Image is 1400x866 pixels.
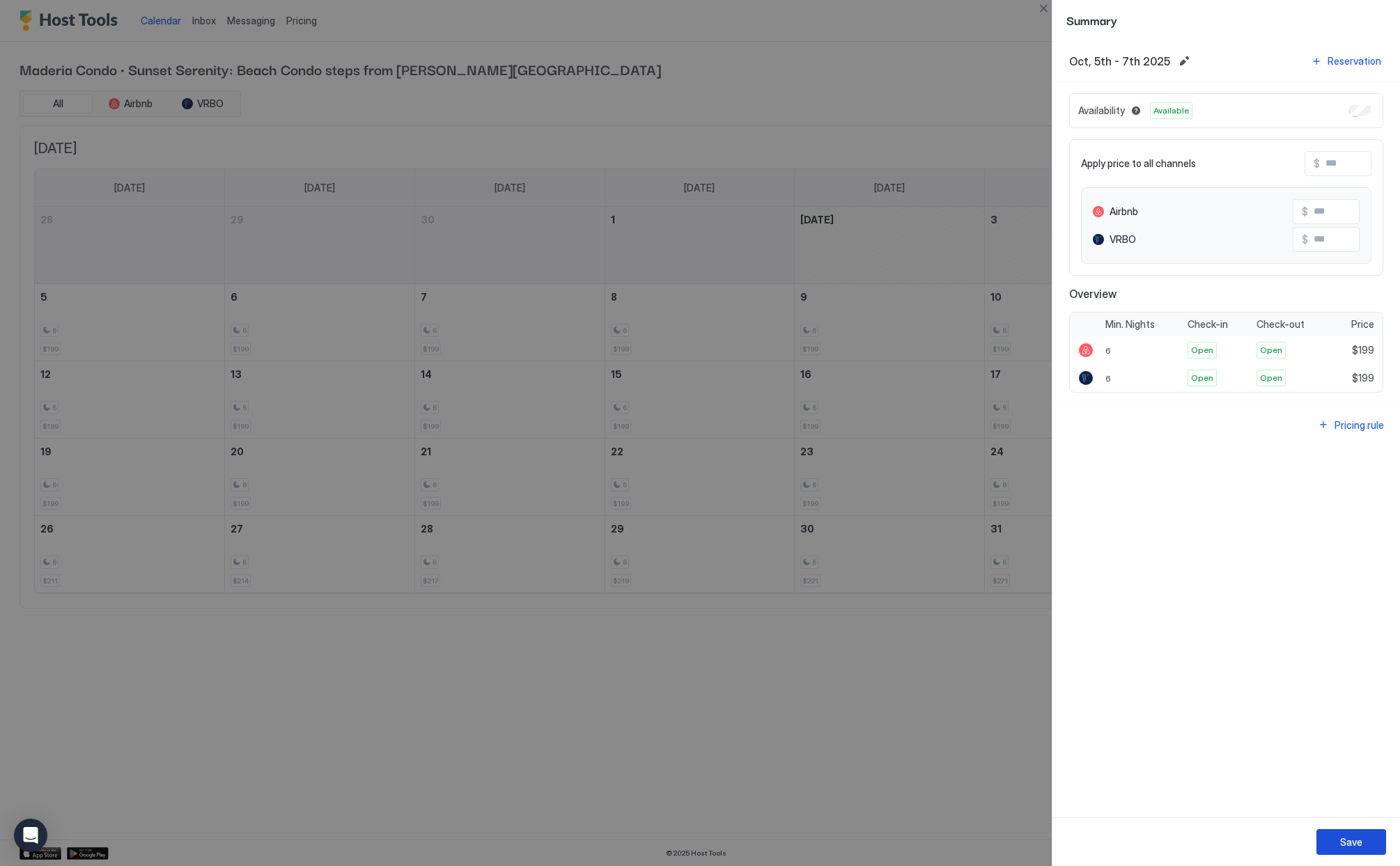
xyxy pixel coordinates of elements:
button: Reservation [1309,52,1383,70]
span: 6 [1105,373,1111,384]
span: Open [1191,344,1213,356]
button: Blocked dates override all pricing rules and remain unavailable until manually unblocked [1128,102,1144,119]
span: 6 [1105,345,1111,356]
button: Save [1316,829,1386,855]
span: $199 [1352,344,1374,356]
div: Pricing rule [1335,418,1384,432]
span: Open [1191,372,1213,384]
span: Apply price to all channels [1081,157,1196,170]
span: Overview [1069,287,1383,301]
button: Pricing rule [1316,416,1386,434]
div: Open Intercom Messenger [14,819,47,852]
span: Airbnb [1110,205,1138,218]
span: $ [1302,233,1308,246]
button: Edit date range [1176,53,1192,70]
span: Availability [1078,104,1125,117]
div: Reservation [1328,54,1381,68]
span: Check-out [1257,318,1305,331]
span: Check-in [1188,318,1228,331]
span: Oct, 5th - 7th 2025 [1069,54,1170,68]
span: $199 [1352,372,1374,384]
span: Price [1351,318,1374,331]
span: Available [1153,104,1189,117]
span: Open [1260,372,1282,384]
div: Save [1340,835,1362,849]
span: Open [1260,344,1282,356]
span: Summary [1066,11,1386,29]
span: VRBO [1110,233,1136,246]
span: Min. Nights [1105,318,1155,331]
span: $ [1314,157,1320,170]
span: $ [1302,205,1308,218]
